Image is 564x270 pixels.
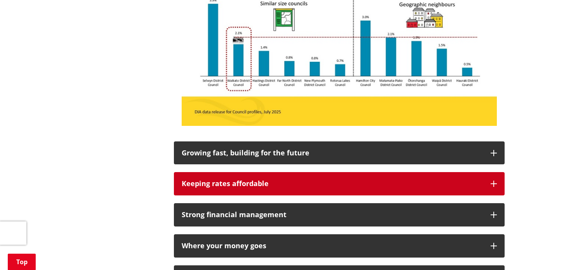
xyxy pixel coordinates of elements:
div: Keeping rates affordable [182,180,483,188]
a: Top [8,254,36,270]
div: Where your money goes [182,242,483,250]
div: Growing fast, building for the future [182,149,483,157]
div: Strong financial management [182,211,483,219]
button: Growing fast, building for the future [174,141,505,165]
button: Strong financial management [174,203,505,226]
button: Where your money goes [174,234,505,258]
button: Keeping rates affordable [174,172,505,195]
iframe: Messenger Launcher [528,237,556,265]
